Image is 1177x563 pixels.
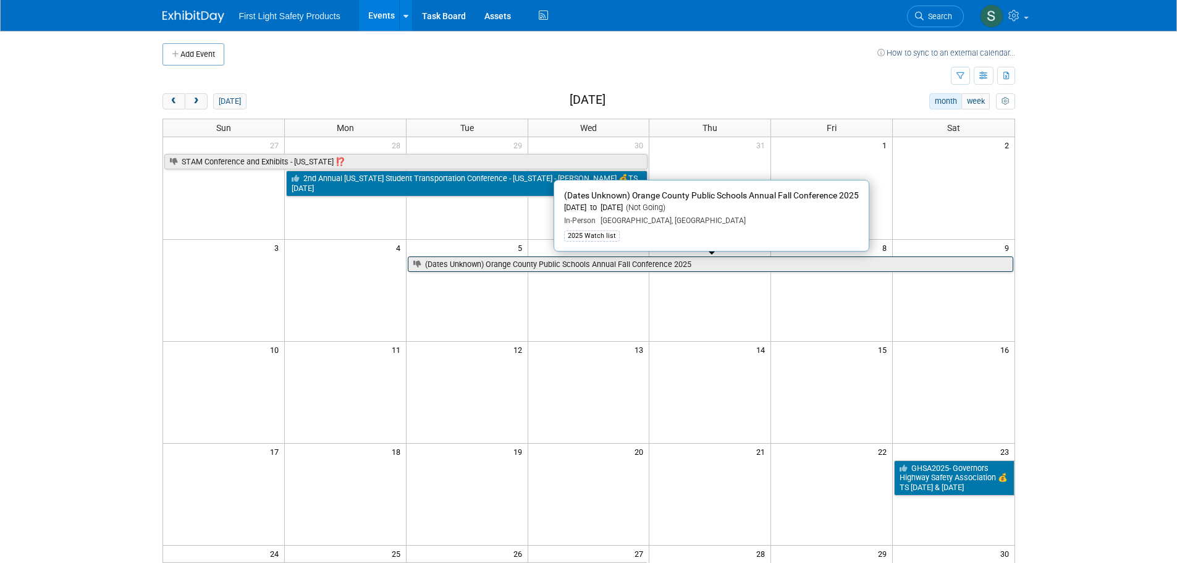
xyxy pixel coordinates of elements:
[570,93,605,107] h2: [DATE]
[390,546,406,561] span: 25
[216,123,231,133] span: Sun
[512,546,528,561] span: 26
[877,444,892,459] span: 22
[580,123,597,133] span: Wed
[460,123,474,133] span: Tue
[512,342,528,357] span: 12
[999,444,1015,459] span: 23
[755,444,770,459] span: 21
[1002,98,1010,106] i: Personalize Calendar
[564,216,596,225] span: In-Person
[929,93,962,109] button: month
[162,93,185,109] button: prev
[881,137,892,153] span: 1
[999,342,1015,357] span: 16
[881,240,892,255] span: 8
[633,342,649,357] span: 13
[164,154,648,170] a: STAM Conference and Exhibits - [US_STATE] ⁉️
[996,93,1015,109] button: myCustomButton
[1003,137,1015,153] span: 2
[980,4,1003,28] img: Steph Willemsen
[269,546,284,561] span: 24
[755,546,770,561] span: 28
[564,231,620,242] div: 2025 Watch list
[213,93,246,109] button: [DATE]
[755,342,770,357] span: 14
[623,203,665,212] span: (Not Going)
[907,6,964,27] a: Search
[894,460,1014,496] a: GHSA2025- Governors Highway Safety Association 💰TS [DATE] & [DATE]
[947,123,960,133] span: Sat
[596,216,746,225] span: [GEOGRAPHIC_DATA], [GEOGRAPHIC_DATA]
[564,203,859,213] div: [DATE] to [DATE]
[269,137,284,153] span: 27
[395,240,406,255] span: 4
[273,240,284,255] span: 3
[1003,240,1015,255] span: 9
[162,11,224,23] img: ExhibitDay
[162,43,224,66] button: Add Event
[390,137,406,153] span: 28
[924,12,952,21] span: Search
[512,444,528,459] span: 19
[512,137,528,153] span: 29
[564,190,859,200] span: (Dates Unknown) Orange County Public Schools Annual Fall Conference 2025
[269,444,284,459] span: 17
[390,342,406,357] span: 11
[877,48,1015,57] a: How to sync to an external calendar...
[390,444,406,459] span: 18
[702,123,717,133] span: Thu
[337,123,354,133] span: Mon
[999,546,1015,561] span: 30
[877,546,892,561] span: 29
[877,342,892,357] span: 15
[961,93,990,109] button: week
[633,137,649,153] span: 30
[517,240,528,255] span: 5
[239,11,340,21] span: First Light Safety Products
[755,137,770,153] span: 31
[269,342,284,357] span: 10
[827,123,837,133] span: Fri
[185,93,208,109] button: next
[286,171,648,196] a: 2nd Annual [US_STATE] Student Transportation Conference - [US_STATE] - [PERSON_NAME] 💰TS [DATE]
[633,546,649,561] span: 27
[408,256,1013,273] a: (Dates Unknown) Orange County Public Schools Annual Fall Conference 2025
[633,444,649,459] span: 20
